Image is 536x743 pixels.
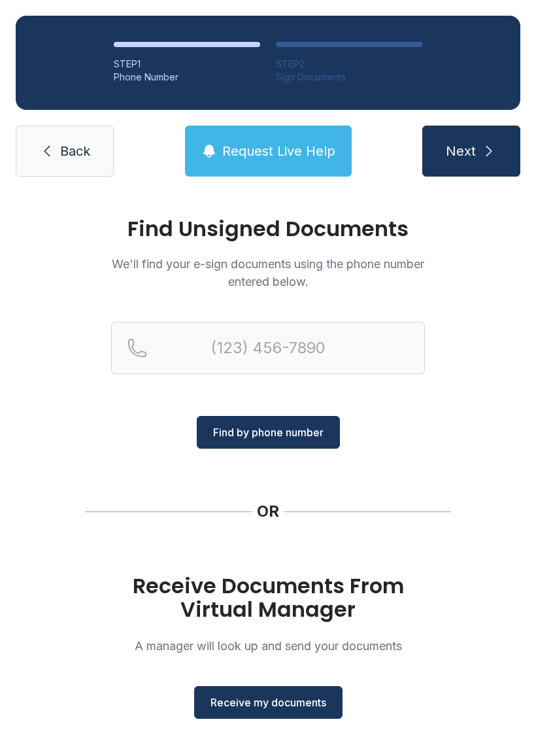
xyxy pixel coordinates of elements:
[276,71,422,84] div: Sign Documents
[210,695,326,710] span: Receive my documents
[111,255,425,290] p: We'll find your e-sign documents using the phone number entered below.
[111,322,425,374] input: Reservation phone number
[111,574,425,621] h1: Receive Documents From Virtual Manager
[257,501,279,522] div: OR
[222,142,335,160] span: Request Live Help
[111,218,425,239] h1: Find Unsigned Documents
[213,424,324,440] span: Find by phone number
[114,58,260,71] div: STEP 1
[111,637,425,655] p: A manager will look up and send your documents
[114,71,260,84] div: Phone Number
[276,58,422,71] div: STEP 2
[60,142,90,160] span: Back
[446,142,476,160] span: Next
